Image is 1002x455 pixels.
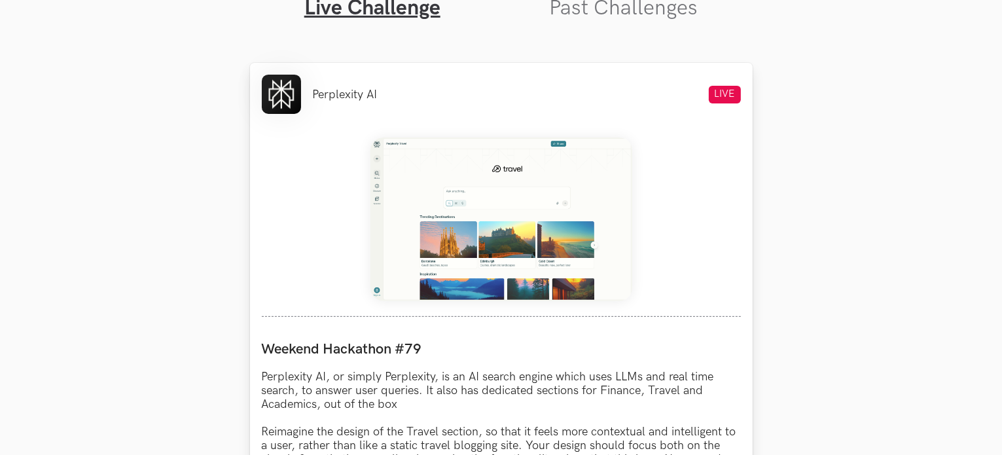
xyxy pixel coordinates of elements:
[313,88,378,101] li: Perplexity AI
[370,137,632,301] img: Weekend_Hackathon_79_banner.png
[709,86,741,103] span: LIVE
[262,340,741,358] label: Weekend Hackathon #79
